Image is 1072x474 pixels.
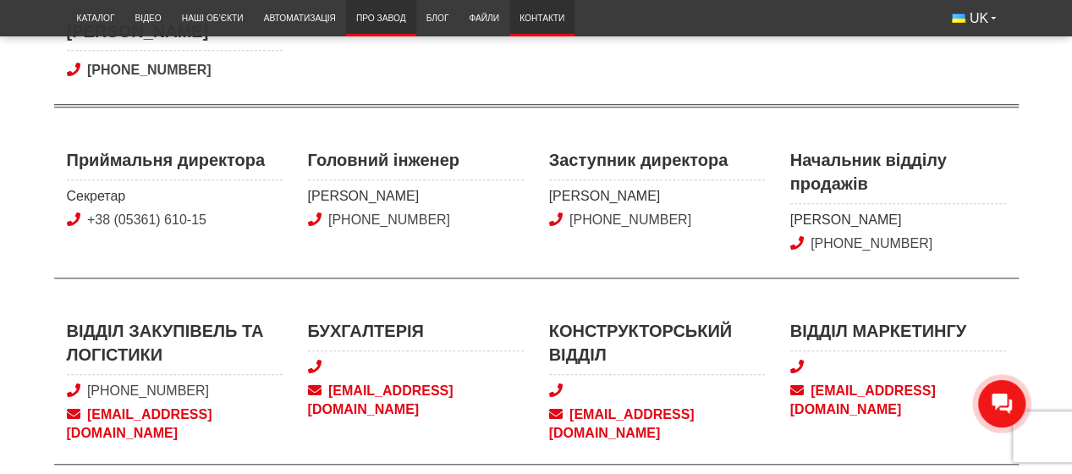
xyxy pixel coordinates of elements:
[308,148,524,179] span: Головний інженер
[970,9,988,28] span: UK
[459,4,509,32] a: Файли
[790,382,1006,420] a: [EMAIL_ADDRESS][DOMAIN_NAME]
[67,187,283,206] span: Секретар
[790,319,1006,350] span: Відділ маркетингу
[124,4,171,32] a: Відео
[942,4,1006,33] button: UK
[254,4,346,32] a: Автоматизація
[790,211,1006,229] span: [PERSON_NAME]
[952,14,965,23] img: Українська
[509,4,574,32] a: Контакти
[308,382,524,420] a: [EMAIL_ADDRESS][DOMAIN_NAME]
[569,212,691,227] a: [PHONE_NUMBER]
[87,383,209,398] a: [PHONE_NUMBER]
[172,4,254,32] a: Наші об’єкти
[67,405,283,444] a: [EMAIL_ADDRESS][DOMAIN_NAME]
[328,212,450,227] a: [PHONE_NUMBER]
[346,4,416,32] a: Про завод
[67,4,125,32] a: Каталог
[549,405,765,444] a: [EMAIL_ADDRESS][DOMAIN_NAME]
[67,148,283,179] span: Приймальня директора
[811,236,932,251] a: [PHONE_NUMBER]
[790,148,1006,203] span: Начальник відділу продажів
[67,61,283,80] a: [PHONE_NUMBER]
[549,187,765,206] span: [PERSON_NAME]
[308,187,524,206] span: [PERSON_NAME]
[308,319,524,350] span: Бухгалтерія
[549,148,765,179] span: Заступник директора
[87,212,206,227] a: +38 (05361) 610-15
[416,4,459,32] a: Блог
[549,319,765,374] span: Конструкторський відділ
[67,319,283,374] span: Відділ закупівель та логістики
